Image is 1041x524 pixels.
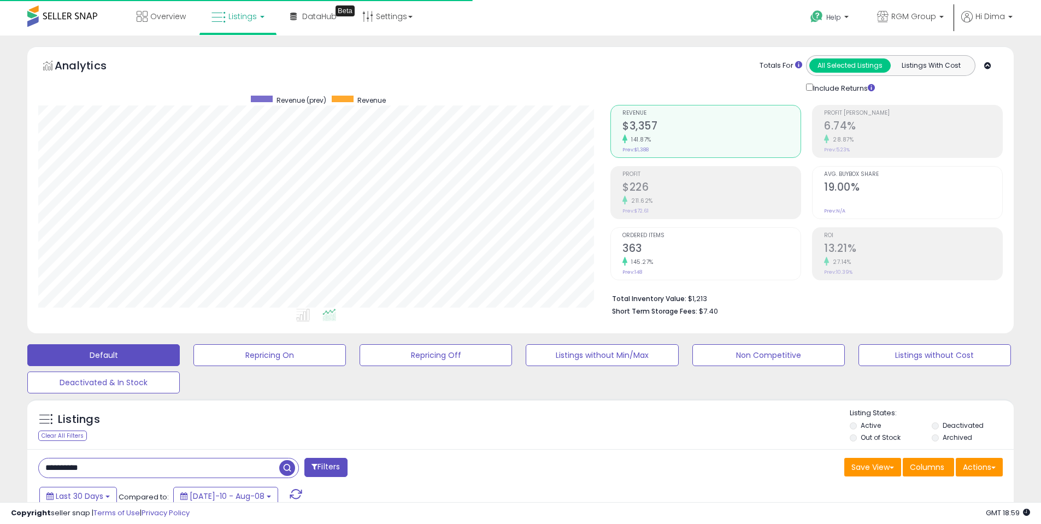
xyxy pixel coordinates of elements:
[526,344,678,366] button: Listings without Min/Max
[360,344,512,366] button: Repricing Off
[627,258,654,266] small: 145.27%
[798,81,888,94] div: Include Returns
[622,208,649,214] small: Prev: $72.61
[56,491,103,502] span: Last 30 Days
[357,96,386,105] span: Revenue
[622,146,649,153] small: Prev: $1,388
[612,294,686,303] b: Total Inventory Value:
[93,508,140,518] a: Terms of Use
[277,96,326,105] span: Revenue (prev)
[228,11,257,22] span: Listings
[622,233,801,239] span: Ordered Items
[622,172,801,178] span: Profit
[627,136,651,144] small: 141.87%
[11,508,51,518] strong: Copyright
[802,2,860,36] a: Help
[844,458,901,476] button: Save View
[829,136,854,144] small: 28.87%
[27,372,180,393] button: Deactivated & In Stock
[304,458,347,477] button: Filters
[760,61,802,71] div: Totals For
[861,421,881,430] label: Active
[824,120,1002,134] h2: 6.74%
[824,181,1002,196] h2: 19.00%
[824,233,1002,239] span: ROI
[891,11,936,22] span: RGM Group
[890,58,972,73] button: Listings With Cost
[58,412,100,427] h5: Listings
[910,462,944,473] span: Columns
[824,242,1002,257] h2: 13.21%
[27,344,180,366] button: Default
[699,306,718,316] span: $7.40
[190,491,264,502] span: [DATE]-10 - Aug-08
[943,433,972,442] label: Archived
[824,208,845,214] small: Prev: N/A
[38,431,87,441] div: Clear All Filters
[861,433,901,442] label: Out of Stock
[824,269,852,275] small: Prev: 10.39%
[173,487,278,505] button: [DATE]-10 - Aug-08
[336,5,355,16] div: Tooltip anchor
[975,11,1005,22] span: Hi Dima
[943,421,984,430] label: Deactivated
[826,13,841,22] span: Help
[150,11,186,22] span: Overview
[193,344,346,366] button: Repricing On
[809,58,891,73] button: All Selected Listings
[961,11,1013,36] a: Hi Dima
[622,120,801,134] h2: $3,357
[824,146,850,153] small: Prev: 5.23%
[55,58,128,76] h5: Analytics
[39,487,117,505] button: Last 30 Days
[612,307,697,316] b: Short Term Storage Fees:
[903,458,954,476] button: Columns
[142,508,190,518] a: Privacy Policy
[824,172,1002,178] span: Avg. Buybox Share
[11,508,190,519] div: seller snap | |
[956,458,1003,476] button: Actions
[829,258,851,266] small: 27.14%
[612,291,995,304] li: $1,213
[850,408,1014,419] p: Listing States:
[302,11,337,22] span: DataHub
[622,269,642,275] small: Prev: 148
[986,508,1030,518] span: 2025-09-10 18:59 GMT
[627,197,653,205] small: 211.62%
[622,181,801,196] h2: $226
[622,110,801,116] span: Revenue
[858,344,1011,366] button: Listings without Cost
[119,492,169,502] span: Compared to:
[810,10,824,23] i: Get Help
[824,110,1002,116] span: Profit [PERSON_NAME]
[622,242,801,257] h2: 363
[692,344,845,366] button: Non Competitive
